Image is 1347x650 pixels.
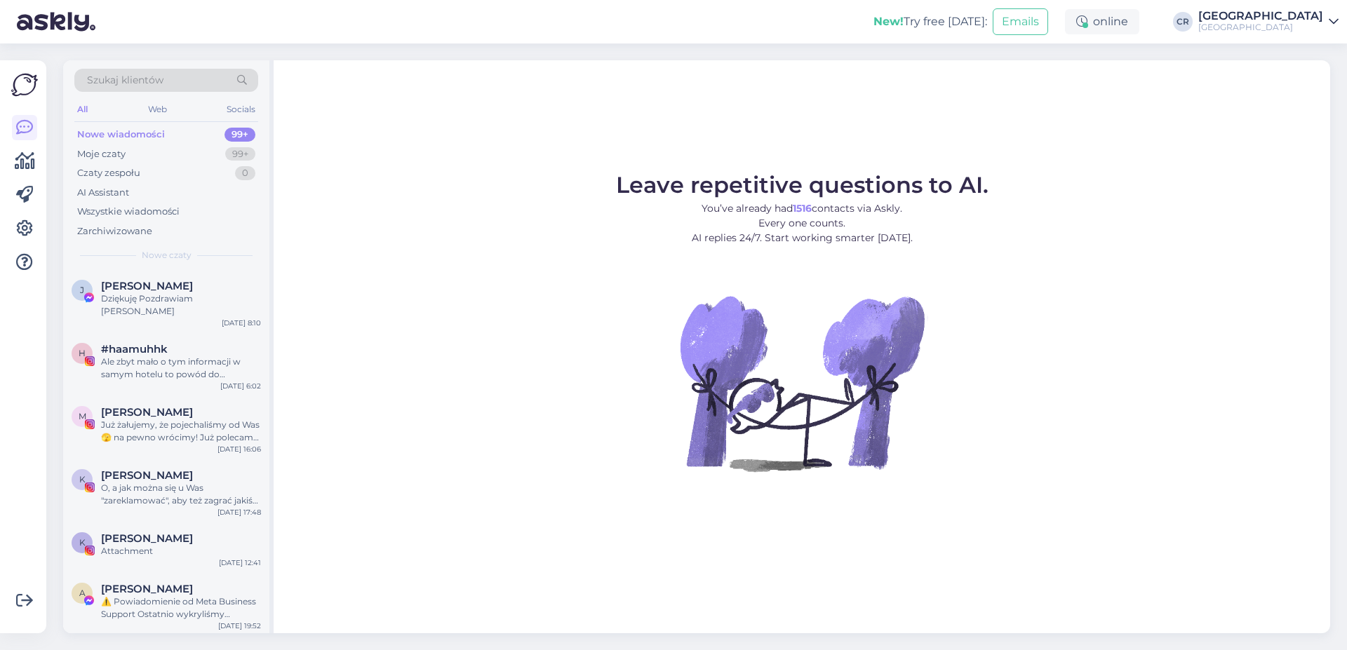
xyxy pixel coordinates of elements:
[77,186,129,200] div: AI Assistant
[101,292,261,318] div: Dziękuję Pozdrawiam [PERSON_NAME]
[79,411,86,421] span: M
[77,224,152,238] div: Zarchiwizowane
[222,318,261,328] div: [DATE] 8:10
[79,348,86,358] span: h
[101,406,193,419] span: Monika Adamczak-Malinowska
[79,588,86,598] span: A
[79,474,86,485] span: K
[77,166,140,180] div: Czaty zespołu
[142,249,192,262] span: Nowe czaty
[87,73,163,88] span: Szukaj klientów
[1173,12,1193,32] div: CR
[101,280,193,292] span: Jacek Dubicki
[101,545,261,557] div: Attachment
[676,257,928,509] img: No Chat active
[1065,9,1139,34] div: online
[77,205,180,219] div: Wszystkie wiadomości
[873,15,904,28] b: New!
[224,100,258,119] div: Socials
[616,171,989,198] span: Leave repetitive questions to AI.
[235,166,255,180] div: 0
[101,595,261,621] div: ⚠️ Powiadomienie od Meta Business Support Ostatnio wykryliśmy nietypową aktywność na Twoim koncie...
[224,128,255,142] div: 99+
[101,343,168,356] span: #haamuhhk
[793,202,812,215] b: 1516
[79,537,86,548] span: K
[217,444,261,454] div: [DATE] 16:06
[74,100,91,119] div: All
[993,8,1048,35] button: Emails
[225,147,255,161] div: 99+
[217,507,261,517] div: [DATE] 17:48
[1198,22,1323,33] div: [GEOGRAPHIC_DATA]
[101,356,261,381] div: Ale zbyt mało o tym informacji w samym hotelu to powód do chwalenia się 😄
[145,100,170,119] div: Web
[101,532,193,545] span: Kasia Lebiecka
[873,13,987,30] div: Try free [DATE]:
[101,583,193,595] span: Akiba Benedict
[101,419,261,444] div: Już żałujemy, że pojechaliśmy od Was 🫣 na pewno wrócimy! Już polecamy znajomym i rodzinie to miej...
[1198,11,1323,22] div: [GEOGRAPHIC_DATA]
[11,72,38,98] img: Askly Logo
[80,285,84,295] span: J
[77,128,165,142] div: Nowe wiadomości
[101,469,193,482] span: Karolina Wołczyńska
[220,381,261,391] div: [DATE] 6:02
[77,147,126,161] div: Moje czaty
[219,557,261,568] div: [DATE] 12:41
[218,621,261,631] div: [DATE] 19:52
[1198,11,1339,33] a: [GEOGRAPHIC_DATA][GEOGRAPHIC_DATA]
[101,482,261,507] div: O, a jak można się u Was "zareklamować", aby też zagrać jakiś klimatyczny koncercik?😎
[616,201,989,245] p: You’ve already had contacts via Askly. Every one counts. AI replies 24/7. Start working smarter [...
